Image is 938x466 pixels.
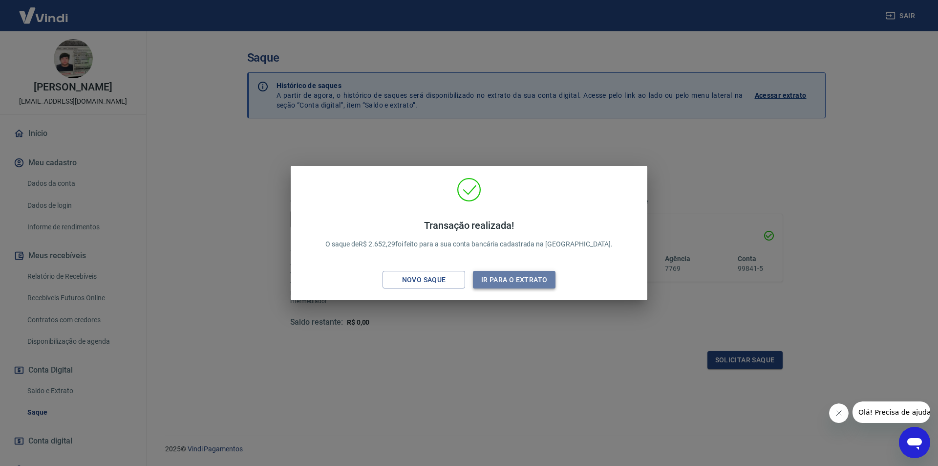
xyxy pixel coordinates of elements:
[383,271,465,289] button: Novo saque
[829,403,849,423] iframe: Fechar mensagem
[325,220,613,249] p: O saque de R$ 2.652,29 foi feito para a sua conta bancária cadastrada na [GEOGRAPHIC_DATA].
[390,274,458,286] div: Novo saque
[899,427,930,458] iframe: Botão para abrir a janela de mensagens
[853,401,930,423] iframe: Mensagem da empresa
[325,220,613,231] h4: Transação realizada!
[473,271,555,289] button: Ir para o extrato
[6,7,82,15] span: Olá! Precisa de ajuda?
